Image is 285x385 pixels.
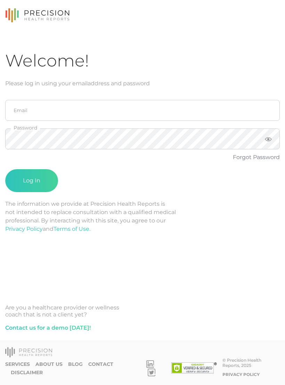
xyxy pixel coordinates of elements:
div: Please log in using your email address and password [5,79,280,88]
p: The information we provide at Precision Health Reports is not intended to replace consultation wi... [5,200,280,233]
a: Forgot Password [233,154,280,160]
a: Services [5,361,30,367]
h1: Welcome! [5,50,280,71]
div: Are you a healthcare provider or wellness coach that is not a client yet? [5,304,280,318]
a: Contact [88,361,113,367]
a: Contact us for a demo [DATE]! [5,324,91,332]
input: Email [5,100,280,121]
a: Privacy Policy [222,372,260,377]
img: SSL site seal - click to verify [171,362,217,374]
a: Terms of Use. [54,226,90,232]
div: © Precision Health Reports, 2025 [222,357,280,368]
a: Privacy Policy [5,226,43,232]
button: Log In [5,169,58,192]
a: Blog [68,361,83,367]
a: Disclaimer [11,370,43,376]
a: About Us [35,361,63,367]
